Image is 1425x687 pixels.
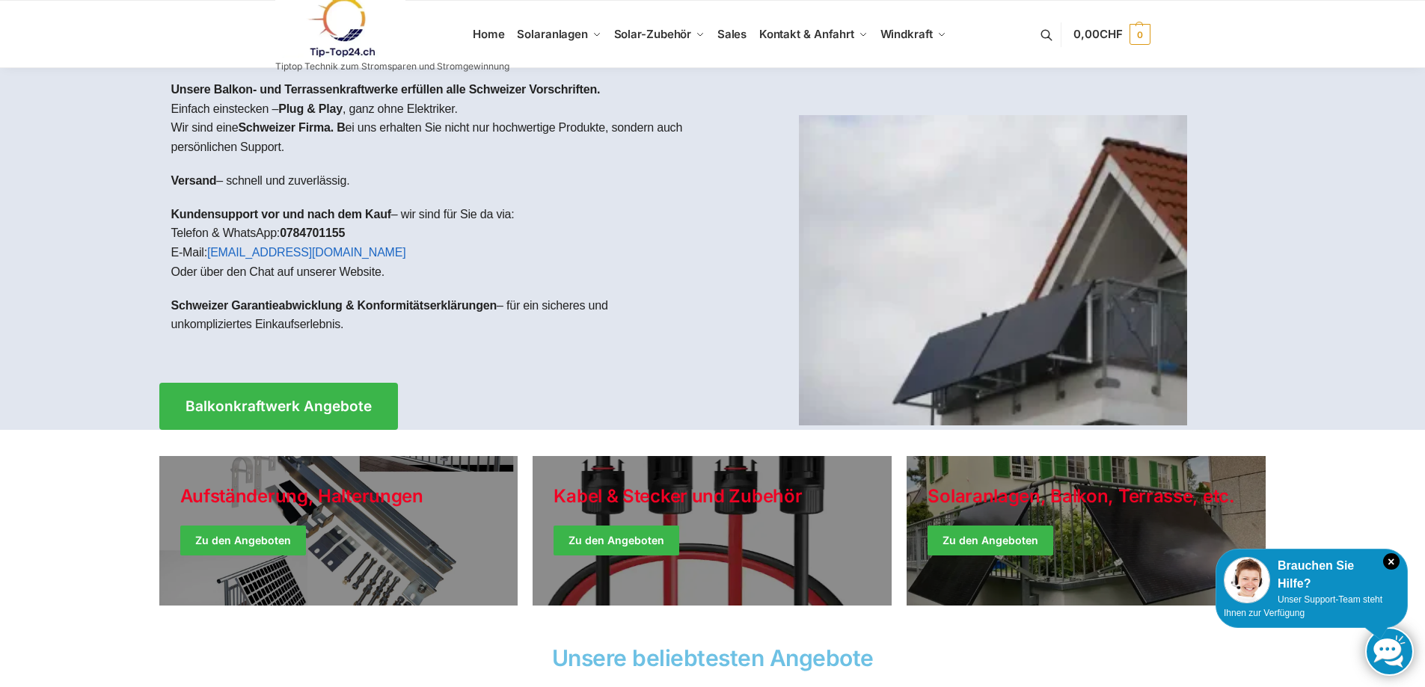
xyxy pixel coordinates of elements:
[278,102,343,115] strong: Plug & Play
[171,299,497,312] strong: Schweizer Garantieabwicklung & Konformitätserklärungen
[759,27,854,41] span: Kontakt & Anfahrt
[717,27,747,41] span: Sales
[517,27,588,41] span: Solaranlagen
[159,456,518,606] a: Holiday Style
[1224,594,1382,618] span: Unser Support-Team steht Ihnen zur Verfügung
[207,246,406,259] a: [EMAIL_ADDRESS][DOMAIN_NAME]
[238,121,345,134] strong: Schweizer Firma. B
[607,1,711,68] a: Solar-Zubehör
[753,1,874,68] a: Kontakt & Anfahrt
[171,296,701,334] p: – für ein sicheres und unkompliziertes Einkaufserlebnis.
[171,205,701,281] p: – wir sind für Sie da via: Telefon & WhatsApp: E-Mail: Oder über den Chat auf unserer Website.
[1224,557,1400,593] div: Brauchen Sie Hilfe?
[1130,24,1150,45] span: 0
[799,115,1187,425] img: Home 1
[159,68,713,360] div: Einfach einstecken – , ganz ohne Elektriker.
[1073,27,1122,41] span: 0,00
[1100,27,1123,41] span: CHF
[275,62,509,71] p: Tiptop Technik zum Stromsparen und Stromgewinnung
[880,27,933,41] span: Windkraft
[171,174,217,187] strong: Versand
[874,1,952,68] a: Windkraft
[171,171,701,191] p: – schnell und zuverlässig.
[511,1,607,68] a: Solaranlagen
[159,647,1266,669] h2: Unsere beliebtesten Angebote
[1224,557,1270,603] img: Customer service
[159,383,398,430] a: Balkonkraftwerk Angebote
[711,1,753,68] a: Sales
[186,399,372,413] span: Balkonkraftwerk Angebote
[614,27,692,41] span: Solar-Zubehör
[171,208,391,221] strong: Kundensupport vor und nach dem Kauf
[1383,553,1400,570] i: Schließen
[907,456,1266,606] a: Winter Jackets
[1073,12,1150,57] a: 0,00CHF 0
[171,118,701,156] p: Wir sind eine ei uns erhalten Sie nicht nur hochwertige Produkte, sondern auch persönlichen Support.
[280,227,345,239] strong: 0784701155
[171,83,601,96] strong: Unsere Balkon- und Terrassenkraftwerke erfüllen alle Schweizer Vorschriften.
[533,456,892,606] a: Holiday Style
